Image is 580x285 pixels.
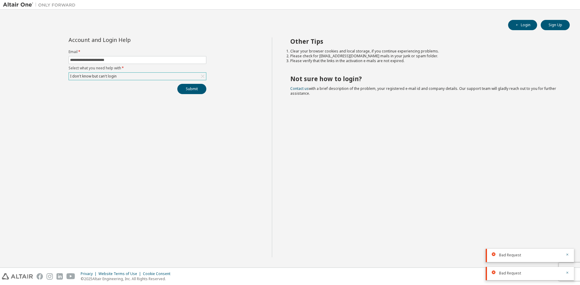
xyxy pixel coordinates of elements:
span: Bad Request [499,271,521,276]
label: Select what you need help with [69,66,206,71]
a: Contact us [290,86,309,91]
li: Please verify that the links in the activation e-mails are not expired. [290,59,559,63]
div: Cookie Consent [143,271,174,276]
li: Please check for [EMAIL_ADDRESS][DOMAIN_NAME] mails in your junk or spam folder. [290,54,559,59]
div: Privacy [81,271,98,276]
img: linkedin.svg [56,273,63,280]
img: youtube.svg [66,273,75,280]
span: with a brief description of the problem, your registered e-mail id and company details. Our suppo... [290,86,556,96]
button: Submit [177,84,206,94]
img: Altair One [3,2,79,8]
div: I don't know but can't login [69,73,206,80]
div: I don't know but can't login [69,73,118,80]
h2: Other Tips [290,37,559,45]
img: instagram.svg [47,273,53,280]
img: altair_logo.svg [2,273,33,280]
div: Website Terms of Use [98,271,143,276]
button: Sign Up [541,20,570,30]
li: Clear your browser cookies and local storage, if you continue experiencing problems. [290,49,559,54]
div: Account and Login Help [69,37,179,42]
label: Email [69,49,206,54]
h2: Not sure how to login? [290,75,559,83]
button: Login [508,20,537,30]
p: © 2025 Altair Engineering, Inc. All Rights Reserved. [81,276,174,281]
span: Bad Request [499,253,521,258]
img: facebook.svg [37,273,43,280]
